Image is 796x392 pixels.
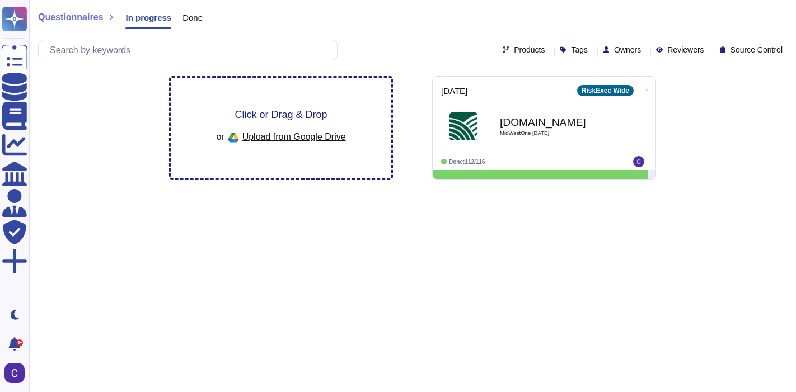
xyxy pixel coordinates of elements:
div: or [216,129,345,147]
span: Upload from Google Drive [242,132,346,141]
span: Reviewers [667,46,704,54]
span: Source Control [731,46,783,54]
span: Owners [614,46,641,54]
b: [DOMAIN_NAME] [500,117,612,127]
img: google drive [224,129,242,147]
span: [DATE] [441,87,467,95]
span: Done [182,13,203,22]
img: user [633,156,644,167]
span: In progress [125,13,171,22]
span: Done: 112/116 [449,159,485,165]
button: user [2,361,32,385]
img: user [4,363,25,383]
div: RiskExec Wide [577,85,634,96]
span: Products [514,46,545,54]
span: Click or Drag & Drop [235,110,327,120]
img: Logo [449,112,477,140]
span: MidWestOne [DATE] [500,130,612,136]
span: Tags [571,46,588,54]
input: Search by keywords [44,40,337,60]
span: Questionnaires [38,13,103,22]
div: 9+ [16,339,23,346]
